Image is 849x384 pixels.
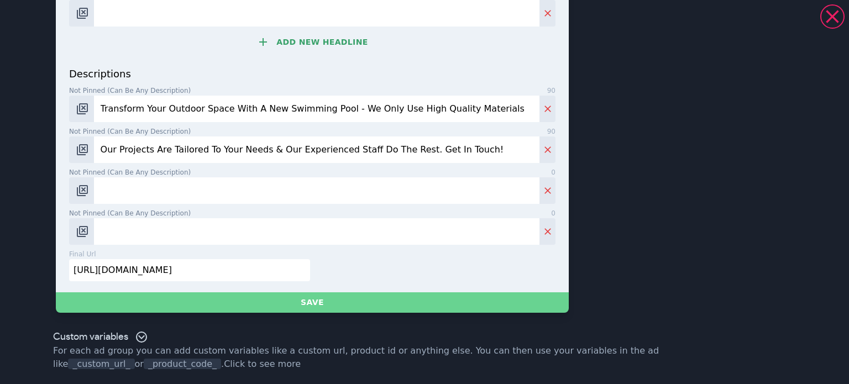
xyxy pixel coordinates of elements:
p: descriptions [69,66,555,81]
span: 90 [547,127,555,136]
span: _custom_url_ [68,359,134,369]
p: For each ad group you can add custom variables like a custom url, product id or anything else. Yo... [53,344,796,371]
span: 0 [551,208,555,218]
p: final url [69,249,96,259]
span: _product_code_ [144,359,221,369]
span: Not pinned (Can be any description) [69,167,191,177]
img: pos-.svg [76,7,89,20]
button: Add new headline [69,31,555,53]
span: 0 [551,167,555,177]
button: Change pinned position [69,177,94,204]
button: Save [56,292,569,313]
button: Delete [539,177,555,204]
img: pos-.svg [76,184,89,197]
span: Not pinned (Can be any description) [69,208,191,218]
button: Delete [539,96,555,122]
a: Click to see more [224,359,301,369]
span: 90 [547,86,555,96]
span: Not pinned (Can be any description) [69,86,191,96]
img: pos-.svg [76,225,89,238]
button: Change pinned position [69,96,94,122]
button: Change pinned position [69,218,94,245]
img: pos-.svg [76,143,89,156]
button: Delete [539,136,555,163]
button: Change pinned position [69,136,94,163]
button: Delete [539,218,555,245]
span: Not pinned (Can be any description) [69,127,191,136]
div: Custom variables [53,330,148,344]
img: pos-.svg [76,102,89,115]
